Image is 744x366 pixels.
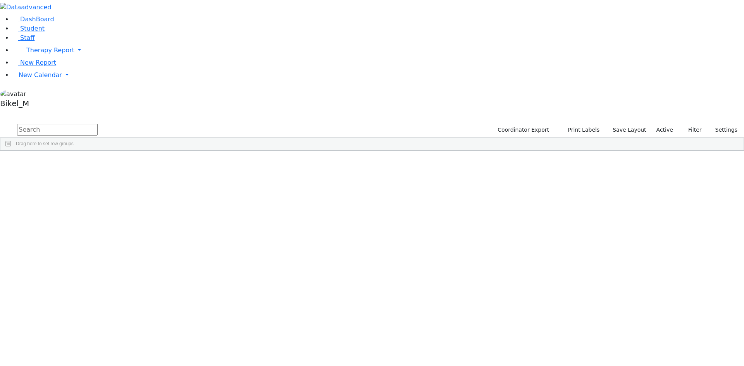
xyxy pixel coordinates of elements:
span: New Report [20,59,56,66]
a: New Calendar [12,67,744,83]
button: Settings [705,124,741,136]
span: New Calendar [19,71,62,79]
span: DashBoard [20,15,54,23]
a: Staff [12,34,34,41]
input: Search [17,124,98,136]
span: Drag here to set row groups [16,141,74,146]
a: Therapy Report [12,43,744,58]
a: New Report [12,59,56,66]
label: Active [653,124,677,136]
span: Therapy Report [26,46,74,54]
a: Student [12,25,45,32]
span: Student [20,25,45,32]
button: Save Layout [609,124,649,136]
button: Filter [678,124,705,136]
span: Staff [20,34,34,41]
button: Print Labels [559,124,603,136]
a: DashBoard [12,15,54,23]
button: Coordinator Export [493,124,553,136]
